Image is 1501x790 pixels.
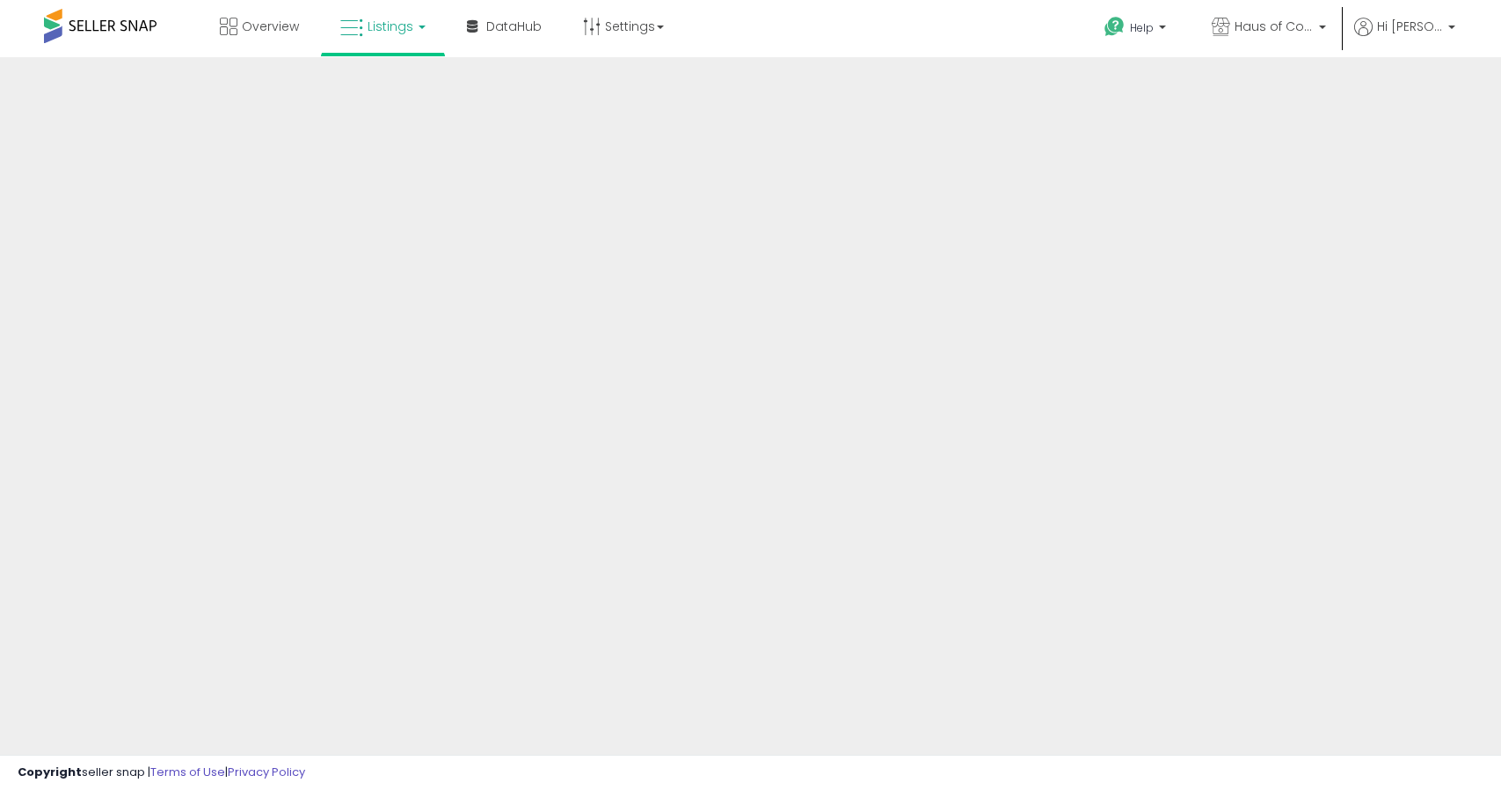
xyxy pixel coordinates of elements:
[1377,18,1443,35] span: Hi [PERSON_NAME]
[150,764,225,780] a: Terms of Use
[18,764,305,781] div: seller snap | |
[1090,3,1184,57] a: Help
[1235,18,1314,35] span: Haus of Commerce
[1130,20,1154,35] span: Help
[368,18,413,35] span: Listings
[242,18,299,35] span: Overview
[486,18,542,35] span: DataHub
[1354,18,1455,57] a: Hi [PERSON_NAME]
[1104,16,1126,38] i: Get Help
[228,764,305,780] a: Privacy Policy
[18,764,82,780] strong: Copyright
